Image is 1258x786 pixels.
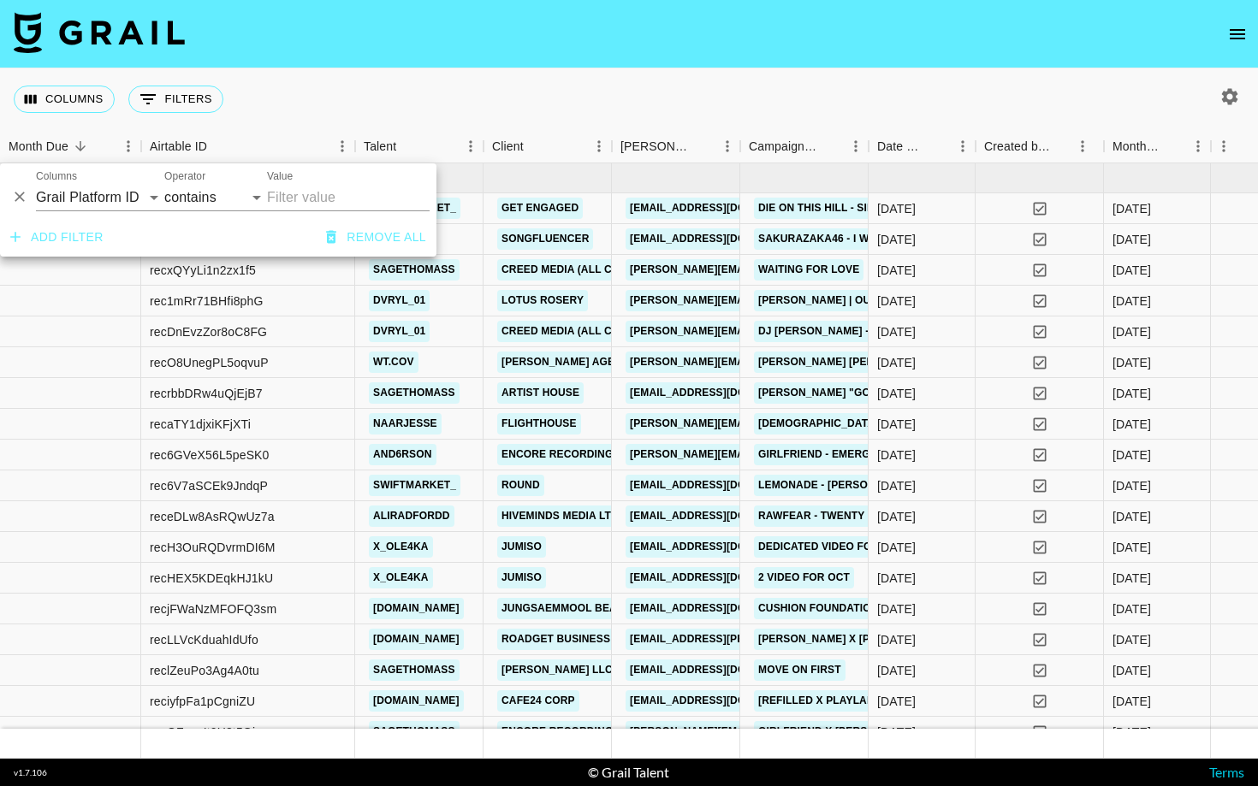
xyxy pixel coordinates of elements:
a: JUMISO [497,567,546,588]
div: recjFWaNzMFOFQ3sm [150,600,276,618]
a: Creed Media (All Campaigns) [497,259,675,281]
a: ROADGET BUSINESS PTE. LTD. [497,629,667,650]
div: Oct '25 [1113,416,1151,433]
div: Oct '25 [1113,262,1151,279]
a: sagethomass [369,659,460,681]
div: receDLw8AsRQwUz7a [150,508,275,525]
a: Encore recordings [497,444,625,465]
a: Flighthouse [497,413,581,434]
label: Operator [164,169,205,184]
button: Menu [950,133,976,159]
div: 13/10/2025 [877,477,916,494]
div: 03/10/2025 [877,200,916,217]
div: Oct '25 [1113,600,1151,618]
a: [EMAIL_ADDRESS][DOMAIN_NAME] [626,505,817,527]
a: naarjesse [369,413,442,434]
button: Select columns [14,86,115,113]
a: sagethomass [369,259,460,281]
a: [DOMAIN_NAME] [369,690,464,712]
a: sagethomass [369,382,460,404]
div: Month Due [9,130,68,163]
div: Created by Grail Team [976,130,1104,163]
a: dvryl_01 [369,290,430,311]
div: Oct '25 [1113,662,1151,679]
div: Oct '25 [1113,508,1151,525]
button: Delete [7,184,33,210]
a: [PERSON_NAME] Agent Inc [497,352,654,373]
a: [EMAIL_ADDRESS][DOMAIN_NAME] [626,690,817,712]
button: Menu [586,133,612,159]
div: recaTY1djxiKFjXTi [150,416,251,433]
div: Oct '25 [1113,323,1151,340]
a: [EMAIL_ADDRESS][DOMAIN_NAME] [626,567,817,588]
div: rec6GVeX56L5peSK0 [150,446,270,464]
button: Sort [524,134,548,158]
div: 09/10/2025 [877,385,916,402]
div: Oct '25 [1113,293,1151,310]
a: and6rson [369,444,436,465]
button: Menu [1070,133,1095,159]
div: Oct '25 [1113,539,1151,556]
a: Artist House [497,382,584,404]
button: Sort [396,134,420,158]
div: Oct '25 [1113,631,1151,648]
div: Airtable ID [141,130,355,163]
a: Round [497,475,544,496]
a: [PERSON_NAME][EMAIL_ADDRESS][DOMAIN_NAME] [626,290,905,311]
a: JUMISO [497,536,546,558]
button: Sort [207,134,231,158]
a: dvryl_01 [369,321,430,342]
button: Menu [116,133,141,159]
a: [EMAIL_ADDRESS][DOMAIN_NAME] [626,198,817,219]
div: Oct '25 [1113,200,1151,217]
div: Oct '25 [1113,385,1151,402]
div: 02/10/2025 [877,539,916,556]
button: Add filter [3,222,110,253]
div: Airtable ID [150,130,207,163]
button: Sort [1051,134,1075,158]
div: Date Created [877,130,926,163]
div: Created by Grail Team [984,130,1051,163]
div: Oct '25 [1113,446,1151,464]
a: [EMAIL_ADDRESS][DOMAIN_NAME] [626,598,817,619]
div: 13/10/2025 [877,724,916,741]
a: [PERSON_NAME][EMAIL_ADDRESS][DOMAIN_NAME] [626,259,905,281]
a: swiftmarket_ [369,475,460,496]
div: 02/10/2025 [877,570,916,587]
button: Sort [68,134,92,158]
div: Month Due [1104,130,1211,163]
button: open drawer [1220,17,1255,51]
a: [PERSON_NAME] LLC [497,659,617,681]
input: Filter value [267,184,430,211]
a: [PERSON_NAME] "God Damn Baby" [754,382,954,404]
div: Oct '25 [1113,724,1151,741]
a: [DOMAIN_NAME] [369,598,464,619]
button: Sort [1161,134,1185,158]
a: [EMAIL_ADDRESS][DOMAIN_NAME] [626,475,817,496]
a: JUNGSAEMMOOL Beauty Co., Ltd. [497,598,692,619]
button: Sort [691,134,715,158]
a: Cafe24 Corp [497,690,579,712]
a: [Refilled x PlayLab] x @[DOMAIN_NAME] [754,690,991,712]
a: Die On This Hill - SIENNA SPIRO [754,198,936,219]
a: [PERSON_NAME] | Out of Body [754,290,932,311]
a: Waiting for Love [754,259,863,281]
a: Lemonade - [PERSON_NAME] [754,475,920,496]
a: Girlfriend - Emergency [754,444,904,465]
div: Client [492,130,524,163]
div: Oct '25 [1113,693,1151,710]
div: 03/10/2025 [877,231,916,248]
a: [PERSON_NAME][EMAIL_ADDRESS][DOMAIN_NAME] [626,321,905,342]
div: recOFgseIt0H3t5Oi [150,724,255,741]
div: Booker [612,130,740,163]
a: Cushion Foundation Campaign [754,598,942,619]
div: recHEX5KDEqkHJ1kU [150,570,273,587]
div: Oct '25 [1113,570,1151,587]
button: Sort [819,134,843,158]
div: © Grail Talent [588,764,669,781]
a: [DEMOGRAPHIC_DATA][PERSON_NAME] - The Dead Dance [754,413,1073,434]
div: recrbbDRw4uQjEjB7 [150,385,263,402]
button: Sort [926,134,950,158]
button: Menu [458,133,484,159]
a: Songfluencer [497,228,593,250]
